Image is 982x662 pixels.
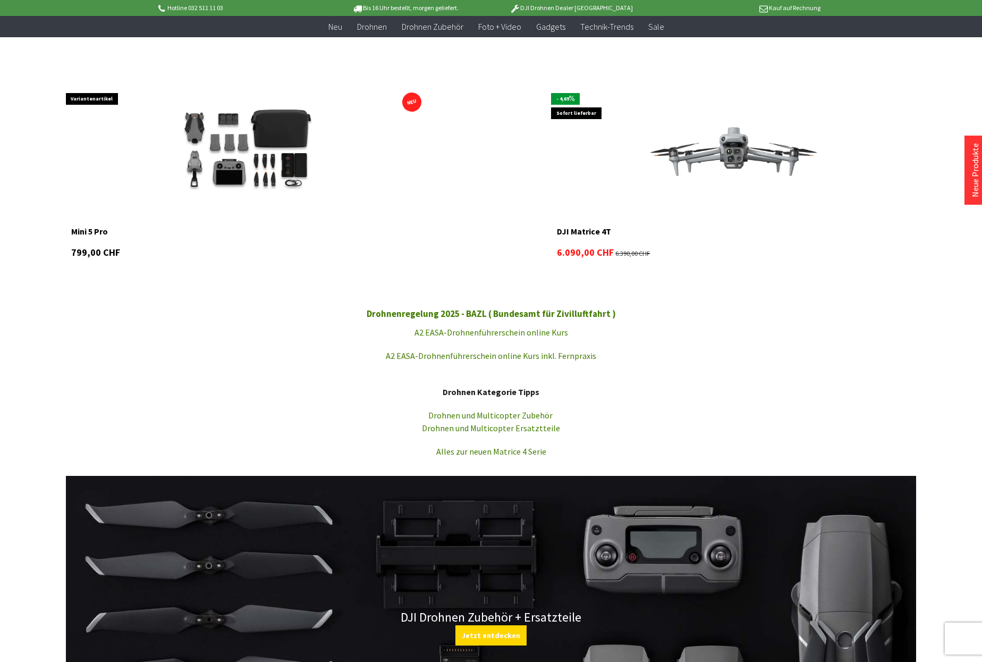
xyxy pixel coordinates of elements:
span: Foto + Video [478,21,521,32]
span: Gadgets [536,21,565,32]
span: Neu [328,21,342,32]
a: Neu [321,16,350,38]
a: A2 EASA-Drohnenführerschein online Kurs [414,327,568,338]
img: DJI Matrice 4T [618,88,850,218]
span: Drohnen Zubehör [402,21,463,32]
span: Sale [648,21,664,32]
a: Gadgets [529,16,573,38]
div: DJI Drohnen Zubehör + Ersatzteile [66,609,916,625]
a: Neue Produkte [970,143,980,197]
a: Drohnen und Multicopter Ersatztteile [422,423,560,433]
span: 799,00 CHF [71,247,120,258]
strong: Drohnen Kategorie Tipps [443,387,539,397]
a: DJI Matrice 4T [557,226,911,247]
p: DJI Drohnen Dealer [GEOGRAPHIC_DATA] [488,2,654,14]
a: Drohnen [350,16,394,38]
a: Foto + Video [471,16,529,38]
p: Hotline 032 511 11 03 [156,2,322,14]
a: Drohnenregelung 2025 - BAZL ( Bundesamt für Zivilluftfahrt ) [367,308,616,320]
p: Bis 16 Uhr bestellt, morgen geliefert. [322,2,488,14]
a: Jetzt entdecken [455,625,527,646]
span: 6.090,00 CHF [557,247,614,258]
span: Drohnen [357,21,387,32]
a: Drohnen Zubehör [394,16,471,38]
a: Alles zur neuen Matrice 4 Serie [436,446,546,457]
a: Drohnen und Multicopter Zubehör [428,410,553,421]
span: Technik-Trends [580,21,633,32]
a: A2 EASA-Drohnenführerschein online Kurs inkl. Fernpraxis [386,350,596,361]
a: Mini 5 Pro [71,226,425,247]
p: Kauf auf Rechnung [654,2,820,14]
a: Sale [641,16,672,38]
span: 6.390,00 CHF [615,248,650,259]
a: Technik-Trends [573,16,641,38]
img: Mini 5 Pro [150,88,345,218]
